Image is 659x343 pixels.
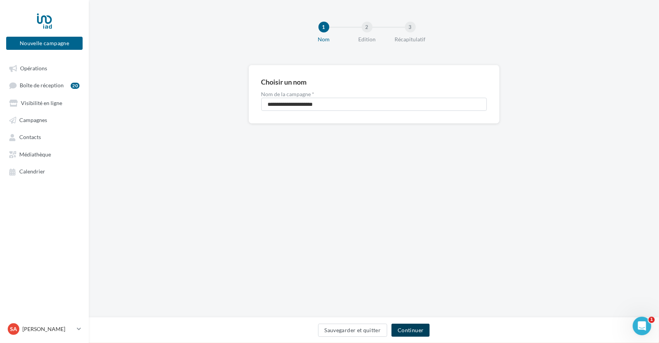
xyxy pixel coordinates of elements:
[318,22,329,32] div: 1
[71,83,80,89] div: 20
[5,164,84,178] a: Calendrier
[22,325,74,333] p: [PERSON_NAME]
[261,78,307,85] div: Choisir un nom
[362,22,373,32] div: 2
[5,61,84,75] a: Opérations
[19,117,47,123] span: Campagnes
[21,100,62,106] span: Visibilité en ligne
[19,134,41,141] span: Contacts
[318,324,388,337] button: Sauvegarder et quitter
[19,168,45,175] span: Calendrier
[5,96,84,110] a: Visibilité en ligne
[5,130,84,144] a: Contacts
[20,82,64,89] span: Boîte de réception
[6,37,83,50] button: Nouvelle campagne
[342,36,392,43] div: Edition
[20,65,47,71] span: Opérations
[19,151,51,158] span: Médiathèque
[386,36,435,43] div: Récapitulatif
[5,113,84,127] a: Campagnes
[5,147,84,161] a: Médiathèque
[391,324,430,337] button: Continuer
[649,317,655,323] span: 1
[5,78,84,92] a: Boîte de réception20
[6,322,83,336] a: SA [PERSON_NAME]
[633,317,651,335] iframe: Intercom live chat
[10,325,17,333] span: SA
[261,92,487,97] label: Nom de la campagne *
[405,22,416,32] div: 3
[299,36,349,43] div: Nom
